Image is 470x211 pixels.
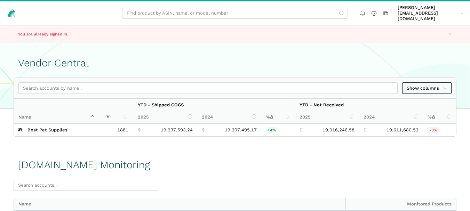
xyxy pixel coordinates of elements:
span: 19,611,680.52 [387,127,419,133]
h1: [DOMAIN_NAME] Monitoring [18,159,150,171]
p: You are already signed in. [18,31,176,37]
h1: Vendor Central [18,57,452,69]
th: : activate to sort column ascending [100,99,133,124]
span: 19,207,495.17 [225,127,257,133]
span: Show columns [407,85,447,92]
input: Search accounts... [14,180,158,191]
div: Name [14,198,345,211]
th: 2025: activate to sort column ascending [133,111,197,124]
th: 2024: activate to sort column ascending [197,111,261,124]
td: 3.80% [261,124,295,136]
span: 19,016,246.58 [322,127,355,133]
span: +4% [266,127,278,133]
td: -3.04% [423,124,456,136]
th: 2025: activate to sort column ascending [295,111,359,124]
span: $ [364,127,366,133]
span: $ [138,127,141,133]
a: Show columns [402,82,452,94]
th: %Δ: activate to sort column ascending [423,111,456,124]
strong: YTD - Net Received [300,102,344,107]
span: [PERSON_NAME][EMAIL_ADDRESS][DOMAIN_NAME] [398,5,459,22]
td: 1881 [100,124,133,136]
th: %Δ: activate to sort column ascending [261,111,295,124]
th: 2024: activate to sort column ascending [359,111,423,124]
span: -3% [428,127,439,133]
strong: YTD - Shipped COGS [138,102,184,107]
th: Name : activate to sort column descending [14,99,100,124]
button: Close [446,30,454,38]
input: Find product by ASIN, name, or model number [122,8,348,19]
span: $ [202,127,205,133]
span: 19,937,593.24 [161,127,193,133]
a: [PERSON_NAME][EMAIL_ADDRESS][DOMAIN_NAME] [396,4,466,23]
a: Best Pet Supplies [27,127,67,133]
input: Search accounts by name... [18,82,398,94]
div: Monitored Products [345,198,456,211]
span: $ [300,127,302,133]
